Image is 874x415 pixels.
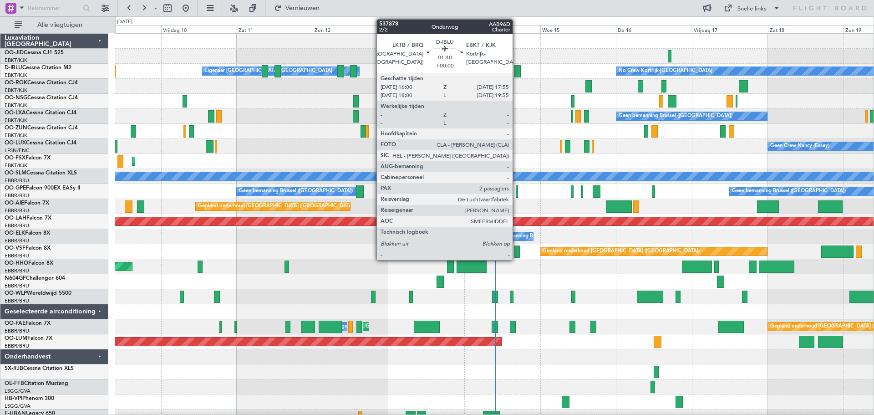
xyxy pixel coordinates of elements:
[27,80,78,86] font: Cessna Citation CJ4
[618,27,631,34] font: Do 16
[770,27,784,34] font: Zat 18
[163,27,187,34] font: Vrijdag 10
[23,366,74,371] font: Cessna Citation XLS
[5,192,29,199] a: EBBR/BRU
[719,1,785,15] button: Snelle links
[5,343,29,349] a: EBBR/BRU
[5,261,53,266] a: OO-HHOFalcon 8X
[5,65,22,71] font: D-IBLU
[5,297,29,304] a: EBBR/BRU
[845,27,861,34] font: Zon 19
[5,246,51,251] a: OO-VSFFalcon 8X
[5,282,29,289] a: EBBR/BRU
[28,261,53,266] font: Falcon 8X
[5,321,51,326] a: OO-FAEFalcon 7X
[5,321,25,326] font: OO-FAE
[5,125,27,131] font: OO-ZUN
[315,27,330,34] font: Zon 12
[5,72,27,79] a: EBKT/KJK
[26,276,65,281] font: Challenger 604
[5,185,26,191] font: OO-GPE
[25,231,50,236] font: Falcon 8X
[37,20,82,29] font: Alle vliegtuigen
[5,162,27,169] font: EBKT/KJK
[5,261,28,266] font: OO-HHO
[5,291,71,296] a: OO-WLPWereldwijd 5500
[5,246,25,251] font: OO-VSF
[5,95,27,101] font: OO-NSG
[28,1,80,15] input: Reisnummer
[5,231,50,236] a: OO-ELKFalcon 8X
[26,110,76,116] font: Cessna Citation CJ4
[5,87,27,94] a: EBKT/KJK
[5,381,24,386] font: OE-FFB
[24,200,49,206] font: Falcon 7X
[5,147,30,154] a: LFSN/ENC
[5,388,30,395] a: LSGG/GVA
[26,185,80,191] font: Falcon 900EX EASy II
[5,95,78,101] a: OO-NSGCessna Citation CJ4
[5,200,49,206] a: OO-AIEFalcon 7X
[5,185,80,191] a: OO-GPEFalcon 900EX EASy II
[619,68,712,73] font: No Crew Kortrijk-[GEOGRAPHIC_DATA]
[5,366,23,371] font: SX-RJB
[25,246,51,251] font: Falcon 8X
[204,68,332,73] font: Eigenaar [GEOGRAPHIC_DATA]-[GEOGRAPHIC_DATA]
[5,140,76,146] a: OO-LUXCessna Citation CJ4
[25,321,51,326] font: Falcon 7X
[239,27,253,34] font: Zat 11
[5,291,27,296] font: OO-WLP
[10,18,99,32] button: Alle vliegtuigen
[466,27,478,34] font: di 14
[5,215,26,221] font: OO-LAH
[5,366,74,371] a: SX-RJBCessna Citation XLS
[5,200,24,206] font: OO-AIE
[5,276,26,281] font: N604GF
[5,117,27,124] a: EBKT/KJK
[26,140,76,146] font: Cessna Citation CJ4
[27,336,52,341] font: Falcon 7X
[5,65,71,71] a: D-IBLUCessna Citation M2
[198,204,355,209] font: Gepland onderhoud [GEOGRAPHIC_DATA] ([GEOGRAPHIC_DATA])
[694,27,717,34] font: Vrijdag 17
[22,396,54,401] font: Phenom 300
[366,324,491,329] font: Gepland onderhoud vliegbasis [GEOGRAPHIC_DATA]
[26,170,77,176] font: Cessna Citation XLS
[5,102,27,109] a: EBKT/KJK
[135,159,289,164] font: Gepland onderhoud [GEOGRAPHIC_DATA]-[GEOGRAPHIC_DATA]
[27,95,78,101] font: Cessna Citation CJ4
[5,267,29,274] font: EBBR/BRU
[5,50,64,56] a: OO-JIDCessna CJ1 525
[5,207,29,214] a: EBBR/BRU
[22,65,71,71] font: Cessna Citation M2
[5,252,29,259] a: EBBR/BRU
[270,1,325,15] button: Vernieuwen
[5,177,29,184] font: EBBR/BRU
[239,189,353,194] font: Geen bemanning Brussel ([GEOGRAPHIC_DATA])
[5,140,26,146] font: OO-LUX
[5,403,30,410] a: LSGG/GVA
[5,170,26,176] font: OO-SLM
[24,381,68,386] font: Citation Mustang
[5,222,29,229] a: EBBR/BRU
[391,27,406,34] font: [DATE]
[155,4,157,12] font: -
[489,234,603,239] font: Geen bemanning Brussel ([GEOGRAPHIC_DATA])
[5,276,65,281] a: N604GFChallenger 604
[117,18,132,25] font: [DATE]
[5,237,29,244] font: EBBR/BRU
[5,155,51,161] a: OO-FSXFalcon 7X
[5,57,27,64] font: EBKT/KJK
[5,125,78,131] a: OO-ZUNCessna Citation CJ4
[5,170,77,176] a: OO-SLMCessna Citation XLS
